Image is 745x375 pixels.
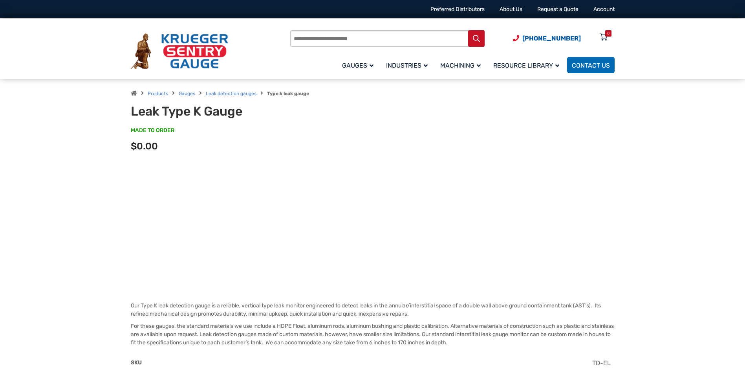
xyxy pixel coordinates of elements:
a: Gauges [179,91,195,96]
h1: Leak Type K Gauge [131,104,324,119]
a: Account [593,6,615,13]
p: For these gauges, the standard materials we use include a HDPE Float, aluminum rods, aluminum bus... [131,322,615,347]
a: Resource Library [489,56,567,74]
img: Krueger Sentry Gauge [131,33,228,70]
a: Industries [381,56,436,74]
p: Our Type K leak detection gauge is a reliable, vertical type leak monitor engineered to detect le... [131,301,615,318]
span: Industries [386,62,428,69]
a: Contact Us [567,57,615,73]
span: $0.00 [131,141,158,152]
span: SKU [131,359,142,366]
strong: Type k leak gauge [267,91,309,96]
a: Products [148,91,168,96]
span: Gauges [342,62,373,69]
span: [PHONE_NUMBER] [522,35,581,42]
span: MADE TO ORDER [131,127,174,134]
span: Machining [440,62,481,69]
a: Gauges [337,56,381,74]
a: About Us [500,6,522,13]
a: Preferred Distributors [430,6,485,13]
span: Contact Us [572,62,610,69]
a: Machining [436,56,489,74]
span: TD-EL [592,359,611,367]
a: Request a Quote [537,6,578,13]
span: Resource Library [493,62,559,69]
a: Leak detection gauges [206,91,256,96]
div: 0 [607,30,610,37]
a: Phone Number (920) 434-8860 [513,33,581,43]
